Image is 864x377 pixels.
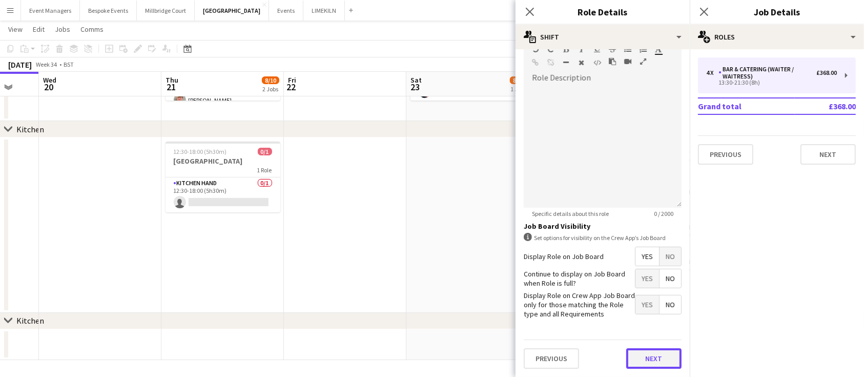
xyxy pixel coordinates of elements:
span: 20 [42,81,56,93]
span: 8/10 [262,76,279,84]
td: £368.00 [795,98,856,114]
span: No [660,295,681,314]
button: Insert video [624,57,631,66]
button: Strikethrough [609,45,616,53]
span: No [660,269,681,288]
h3: Job Board Visibility [524,222,682,231]
div: Kitchen [16,124,44,134]
h3: Role Details [516,5,690,18]
button: Ordered List [640,45,647,53]
label: Display Role on Job Board [524,252,604,261]
app-job-card: 12:30-18:00 (5h30m)0/1[GEOGRAPHIC_DATA]1 RoleKitchen Hand0/112:30-18:00 (5h30m) [166,142,280,212]
span: No [660,247,681,266]
div: 2 Jobs [262,85,279,93]
div: 13:30-21:30 (8h) [706,80,837,85]
span: 23 [409,81,422,93]
button: [GEOGRAPHIC_DATA] [195,1,269,21]
button: Fullscreen [640,57,647,66]
div: BST [64,61,74,68]
div: Shift [516,25,690,49]
div: Bar & Catering (Waiter / waitress) [718,66,816,80]
span: 1 Role [257,166,272,174]
button: Paste as plain text [609,57,616,66]
button: Events [269,1,303,21]
h3: [GEOGRAPHIC_DATA] [166,156,280,166]
span: 21 [164,81,178,93]
span: 0 / 2000 [646,210,682,217]
button: Unordered List [624,45,631,53]
label: Display Role on Crew App Job Board only for those matching the Role type and all Requirements [524,291,635,319]
button: Horizontal Line [563,58,570,67]
label: Continue to display on Job Board when Role is full? [524,269,635,288]
button: Redo [547,45,554,53]
div: Roles [690,25,864,49]
span: 22 [286,81,296,93]
div: £368.00 [816,69,837,76]
div: Set options for visibility on the Crew App’s Job Board [524,233,682,243]
button: Previous [698,144,753,165]
button: Text Color [655,45,662,53]
span: View [8,25,23,34]
div: Kitchen [16,315,44,326]
button: Event Managers [21,1,80,21]
h3: Job Details [690,5,864,18]
span: Wed [43,75,56,85]
span: Jobs [55,25,70,34]
a: Jobs [51,23,74,36]
button: Bespoke Events [80,1,137,21]
button: Undo [532,45,539,53]
div: [DATE] [8,59,32,70]
span: Yes [635,269,659,288]
div: 1 Job [510,85,524,93]
a: Comms [76,23,108,36]
span: Yes [635,295,659,314]
button: Previous [524,348,579,369]
button: Next [626,348,682,369]
button: Millbridge Court [137,1,195,21]
td: Grand total [698,98,795,114]
button: HTML Code [593,58,601,67]
button: Clear Formatting [578,58,585,67]
span: Specific details about this role [524,210,617,217]
span: Sat [410,75,422,85]
button: Italic [578,45,585,53]
button: Underline [593,45,601,53]
span: Edit [33,25,45,34]
button: LIMEKILN [303,1,345,21]
span: Comms [80,25,104,34]
span: 12:30-18:00 (5h30m) [174,148,227,155]
span: 0/1 [258,148,272,155]
span: Thu [166,75,178,85]
a: View [4,23,27,36]
span: Fri [288,75,296,85]
app-card-role: Kitchen Hand0/112:30-18:00 (5h30m) [166,177,280,212]
div: 4 x [706,69,718,76]
span: Week 34 [34,61,59,68]
span: 8/9 [510,76,524,84]
span: Yes [635,247,659,266]
a: Edit [29,23,49,36]
button: Bold [563,45,570,53]
button: Next [800,144,856,165]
